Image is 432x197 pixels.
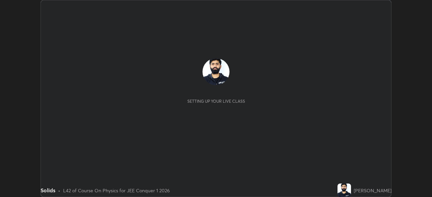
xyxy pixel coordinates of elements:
[202,58,230,85] img: 2349b454c6bd44f8ab76db58f7b727f7.jpg
[354,187,391,194] div: [PERSON_NAME]
[63,187,170,194] div: L42 of Course On Physics for JEE Conquer 1 2026
[337,184,351,197] img: 2349b454c6bd44f8ab76db58f7b727f7.jpg
[187,99,245,104] div: Setting up your live class
[58,187,60,194] div: •
[40,186,55,194] div: Solids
